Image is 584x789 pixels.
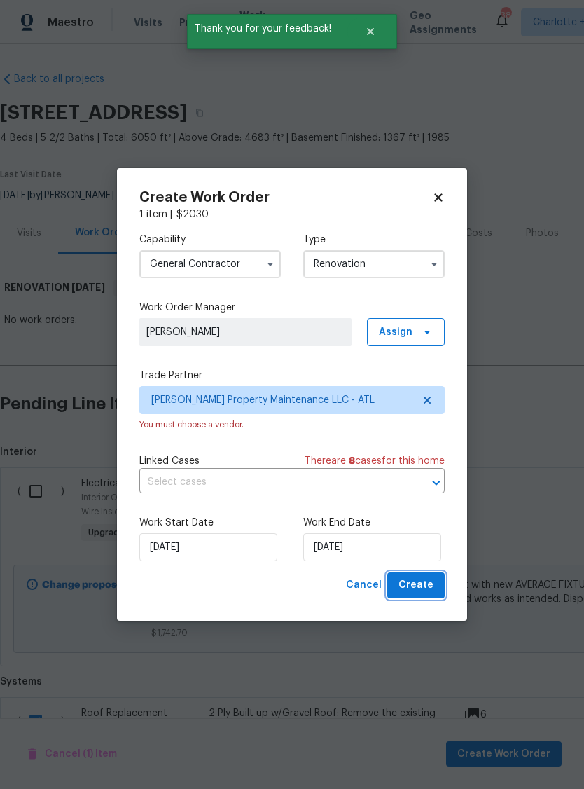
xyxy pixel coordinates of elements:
input: Select cases [139,472,405,493]
span: [PERSON_NAME] [146,325,345,339]
input: Select... [303,250,445,278]
span: Create [398,577,433,594]
span: $ 2030 [176,210,209,219]
span: Assign [379,325,412,339]
label: Work Start Date [139,516,281,530]
span: Cancel [346,577,382,594]
span: 8 [349,456,355,466]
span: There are case s for this home [305,454,445,468]
h2: Create Work Order [139,191,432,205]
label: Work Order Manager [139,301,445,315]
button: Show options [262,256,279,273]
label: Type [303,233,445,247]
span: Thank you for your feedback! [187,14,347,43]
div: You must choose a vendor. [139,418,445,432]
button: Show options [426,256,443,273]
button: Cancel [340,572,387,598]
button: Create [387,572,445,598]
span: [PERSON_NAME] Property Maintenance LLC - ATL [151,393,412,407]
input: Select... [139,250,281,278]
label: Capability [139,233,281,247]
button: Open [426,473,446,493]
span: Linked Cases [139,454,200,468]
input: M/D/YYYY [303,533,441,561]
div: 1 item | [139,207,445,221]
label: Trade Partner [139,369,445,383]
input: M/D/YYYY [139,533,277,561]
label: Work End Date [303,516,445,530]
button: Close [347,18,394,46]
